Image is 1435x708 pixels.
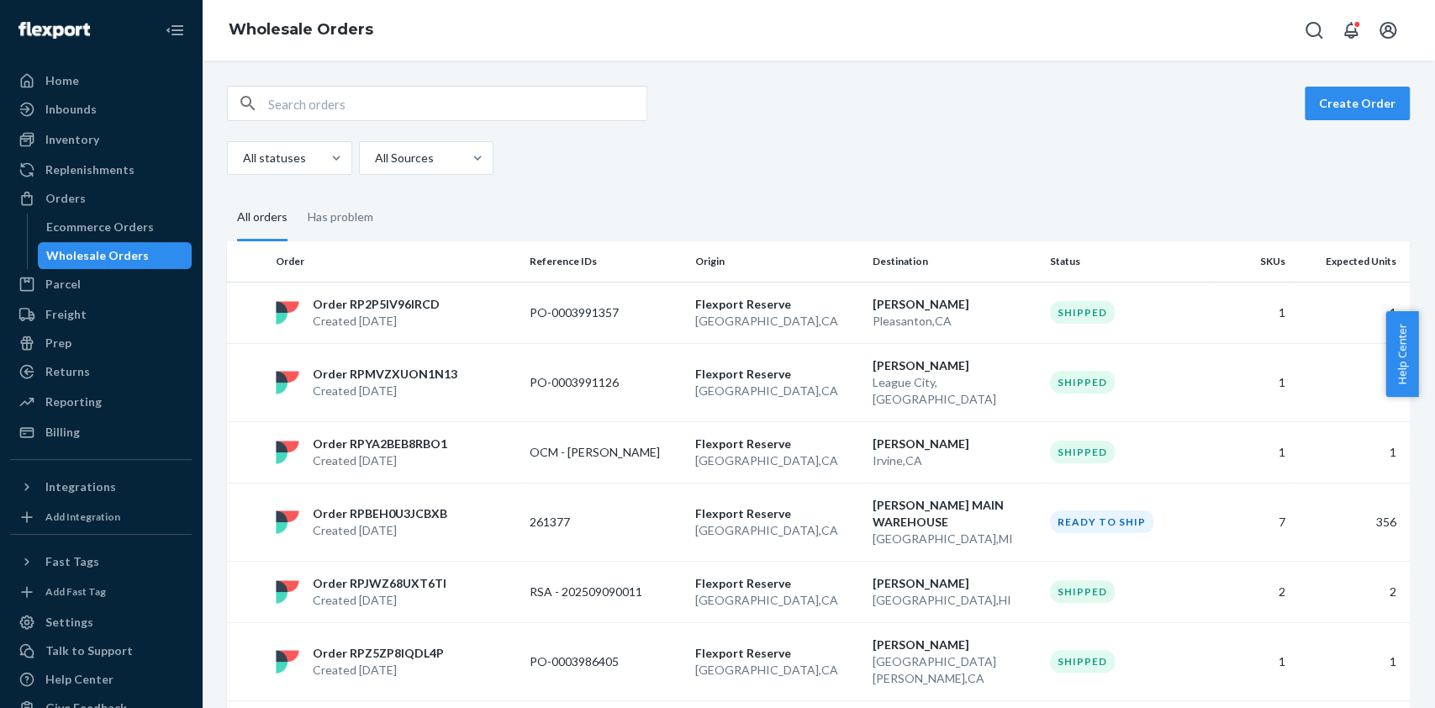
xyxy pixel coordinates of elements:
div: All orders [237,195,288,241]
p: Irvine , CA [873,452,1037,469]
td: 1 [1291,421,1410,483]
td: 1 [1291,343,1410,421]
img: flexport logo [276,441,299,464]
a: Settings [10,609,192,636]
div: Shipped [1050,371,1115,394]
a: Wholesale Orders [229,20,373,39]
button: Close Navigation [158,13,192,47]
a: Parcel [10,271,192,298]
p: [PERSON_NAME] [873,296,1037,313]
th: Status [1043,241,1209,282]
p: Flexport Reserve [695,366,859,383]
p: [GEOGRAPHIC_DATA] , CA [695,452,859,469]
div: Shipped [1050,301,1115,324]
p: Order RPZ5ZP8IQDL4P [313,645,444,662]
div: Shipped [1050,580,1115,603]
div: Replenishments [45,161,135,178]
p: Created [DATE] [313,662,444,679]
th: Order [269,241,523,282]
a: Help Center [10,666,192,693]
button: Integrations [10,473,192,500]
div: Has problem [308,195,373,239]
a: Orders [10,185,192,212]
p: Created [DATE] [313,383,457,399]
th: Reference IDs [523,241,688,282]
div: Fast Tags [45,553,99,570]
td: 7 [1209,483,1291,561]
div: Add Integration [45,510,120,524]
p: [GEOGRAPHIC_DATA] , CA [695,592,859,609]
div: Returns [45,363,90,380]
p: [GEOGRAPHIC_DATA] , CA [695,522,859,539]
p: PO-0003991126 [530,374,664,391]
img: flexport logo [276,580,299,604]
th: Destination [866,241,1043,282]
div: Home [45,72,79,89]
div: Settings [45,614,93,631]
p: Created [DATE] [313,592,446,609]
td: 1 [1209,343,1291,421]
p: [PERSON_NAME] [873,637,1037,653]
img: flexport logo [276,301,299,325]
a: Add Fast Tag [10,582,192,602]
p: Flexport Reserve [695,505,859,522]
p: [GEOGRAPHIC_DATA] , MI [873,531,1037,547]
div: Ready to ship [1050,510,1153,533]
a: Prep [10,330,192,357]
p: Flexport Reserve [695,645,859,662]
p: [GEOGRAPHIC_DATA] , HI [873,592,1037,609]
td: 2 [1209,561,1291,622]
p: Order RPBEH0U3JCBXB [313,505,447,522]
p: [GEOGRAPHIC_DATA] , CA [695,313,859,330]
th: Expected Units [1291,241,1410,282]
a: Wholesale Orders [38,242,193,269]
p: [PERSON_NAME] [873,436,1037,452]
button: Fast Tags [10,548,192,575]
p: [PERSON_NAME] [873,575,1037,592]
img: flexport logo [276,650,299,674]
a: Talk to Support [10,637,192,664]
a: Reporting [10,388,192,415]
a: Home [10,67,192,94]
p: RSA - 202509090011 [530,584,664,600]
input: All Sources [373,150,375,166]
th: Origin [688,241,866,282]
p: 261377 [530,514,664,531]
p: Pleasanton , CA [873,313,1037,330]
p: OCM - Olin [530,444,664,461]
button: Open Search Box [1297,13,1331,47]
p: PO-0003986405 [530,653,664,670]
a: Inbounds [10,96,192,123]
div: Shipped [1050,441,1115,463]
div: Inventory [45,131,99,148]
td: 1 [1209,421,1291,483]
p: Order RP2P5IV96IRCD [313,296,440,313]
td: 1 [1291,282,1410,343]
div: Talk to Support [45,642,133,659]
p: League City , [GEOGRAPHIC_DATA] [873,374,1037,408]
a: Billing [10,419,192,446]
a: Inventory [10,126,192,153]
ol: breadcrumbs [215,6,387,55]
button: Help Center [1385,311,1418,397]
input: All statuses [241,150,243,166]
p: Created [DATE] [313,452,447,469]
button: Create Order [1305,87,1410,120]
th: SKUs [1209,241,1291,282]
div: Reporting [45,394,102,410]
p: [GEOGRAPHIC_DATA] , CA [695,662,859,679]
p: Created [DATE] [313,313,440,330]
div: Parcel [45,276,81,293]
img: flexport logo [276,510,299,534]
td: 1 [1291,622,1410,700]
p: [PERSON_NAME] [873,357,1037,374]
td: 356 [1291,483,1410,561]
div: Freight [45,306,87,323]
p: Flexport Reserve [695,436,859,452]
div: Inbounds [45,101,97,118]
div: Shipped [1050,650,1115,673]
p: [GEOGRAPHIC_DATA][PERSON_NAME] , CA [873,653,1037,687]
p: Flexport Reserve [695,575,859,592]
div: Help Center [45,671,113,688]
